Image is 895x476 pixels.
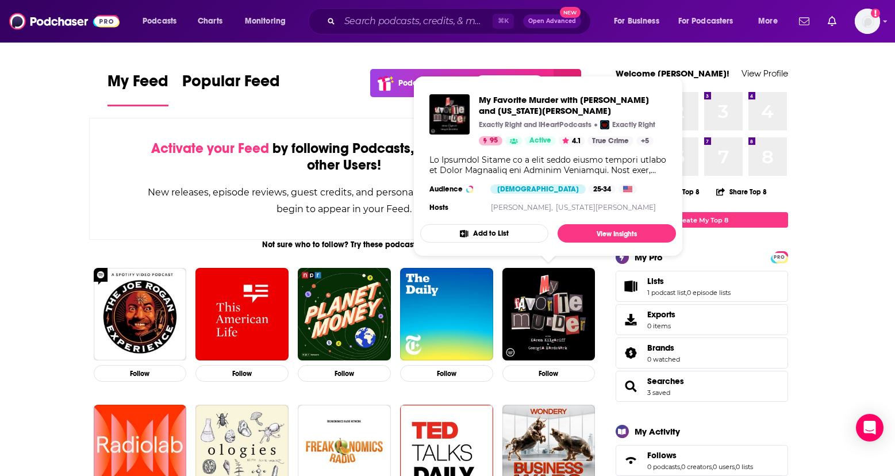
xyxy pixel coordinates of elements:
span: More [758,13,778,29]
a: 0 creators [681,463,712,471]
h3: Audience [429,185,481,194]
img: Planet Money [298,268,391,361]
img: This American Life [195,268,289,361]
span: Popular Feed [182,71,280,98]
span: For Business [614,13,659,29]
a: Follows [620,452,643,469]
span: Brands [616,337,788,368]
a: My Feed [107,71,168,106]
span: , [680,463,681,471]
div: Open Intercom Messenger [856,414,884,442]
a: Charts [190,12,229,30]
a: Lists [647,276,731,286]
div: My Activity [635,426,680,437]
a: [US_STATE][PERSON_NAME] [556,203,656,212]
a: My Favorite Murder with Karen Kilgariff and Georgia Hardstark [479,94,667,116]
button: open menu [671,12,750,30]
a: 1 podcast list [647,289,686,297]
span: Exports [647,309,675,320]
img: My Favorite Murder with Karen Kilgariff and Georgia Hardstark [502,268,596,361]
button: Open AdvancedNew [523,14,581,28]
a: Follows [647,450,753,460]
a: Active [525,136,556,145]
a: 3 saved [647,389,670,397]
h4: Hosts [429,203,448,212]
p: Podchaser Update! [398,78,470,88]
img: My Favorite Murder with Karen Kilgariff and Georgia Hardstark [429,94,470,135]
a: 0 users [713,463,735,471]
a: Create My Top 8 [616,212,788,228]
input: Search podcasts, credits, & more... [340,12,493,30]
span: Activate your Feed [151,140,269,157]
span: Active [529,135,551,147]
button: Show profile menu [855,9,880,34]
a: True Crime [587,136,633,145]
button: open menu [237,12,301,30]
img: The Joe Rogan Experience [94,268,187,361]
a: Exports [616,304,788,335]
span: For Podcasters [678,13,733,29]
div: New releases, episode reviews, guest credits, and personalized recommendations will begin to appe... [147,184,542,217]
a: Brands [620,345,643,361]
span: Lists [616,271,788,302]
a: 0 watched [647,355,680,363]
span: ⌘ K [493,14,514,29]
button: 4.1 [559,136,585,145]
span: Follows [616,445,788,476]
button: Follow [400,365,493,382]
span: New [560,7,581,18]
img: The Daily [400,268,493,361]
button: Add to List [420,224,548,243]
span: Exports [620,312,643,328]
a: Show notifications dropdown [823,11,841,31]
div: 25-34 [589,185,616,194]
span: Lists [647,276,664,286]
a: 0 podcasts [647,463,680,471]
a: [PERSON_NAME], [491,203,553,212]
span: 95 [490,135,498,147]
span: PRO [773,253,786,262]
span: 0 items [647,322,675,330]
span: Charts [198,13,222,29]
div: Lo Ipsumdol Sitame co a elit seddo eiusmo tempori utlabo et Dolor Magnaaliq eni Adminim Veniamqui... [429,155,667,175]
button: open menu [135,12,191,30]
button: open menu [750,12,792,30]
button: Share Top 8 [716,181,767,203]
img: Exactly Right [600,120,609,129]
a: 0 episode lists [687,289,731,297]
div: [DEMOGRAPHIC_DATA] [490,185,586,194]
div: Search podcasts, credits, & more... [319,8,602,34]
a: Searches [620,378,643,394]
button: Follow [195,365,289,382]
span: Podcasts [143,13,176,29]
span: Follows [647,450,677,460]
a: Exactly RightExactly Right [600,120,655,129]
button: open menu [606,12,674,30]
span: , [735,463,736,471]
span: Open Advanced [528,18,576,24]
span: My Feed [107,71,168,98]
a: PRO [773,252,786,261]
button: Follow [94,365,187,382]
span: , [686,289,687,297]
a: Searches [647,376,684,386]
a: View Profile [742,68,788,79]
a: View Insights [558,224,676,243]
div: Not sure who to follow? Try these podcasts... [89,240,600,249]
span: Logged in as danikarchmer [855,9,880,34]
span: Searches [616,371,788,402]
a: 95 [479,136,502,145]
span: Monitoring [245,13,286,29]
img: Podchaser - Follow, Share and Rate Podcasts [9,10,120,32]
a: 0 lists [736,463,753,471]
a: Brands [647,343,680,353]
a: Welcome [PERSON_NAME]! [616,68,729,79]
